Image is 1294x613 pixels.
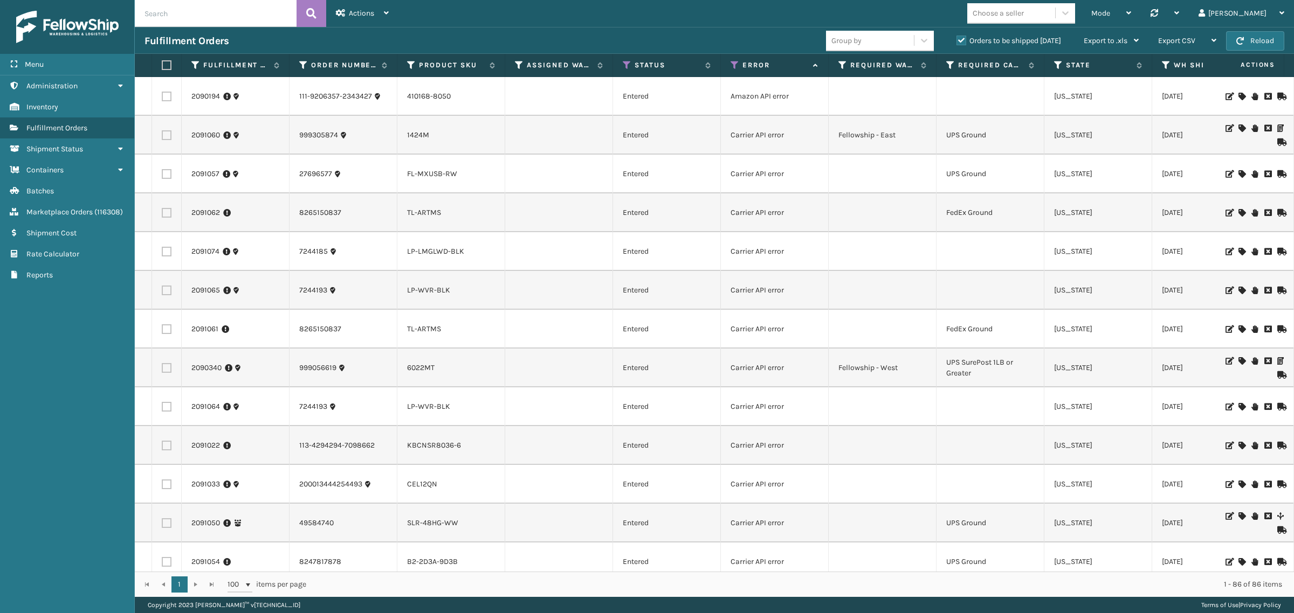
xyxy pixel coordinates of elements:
[1251,124,1258,132] i: On Hold
[407,363,435,372] a: 6022MT
[1251,357,1258,365] i: On Hold
[831,35,862,46] div: Group by
[1152,387,1260,426] td: [DATE]
[1264,248,1271,255] i: Cancel Fulfillment Order
[1226,480,1232,488] i: Edit
[1264,124,1271,132] i: Cancel Fulfillment Order
[299,556,341,567] a: 8247817878
[407,402,450,411] a: LP-WVR-BLK
[1044,155,1152,193] td: [US_STATE]
[228,576,306,593] span: items per page
[1226,403,1232,410] i: Edit
[613,193,721,232] td: Entered
[299,401,327,412] a: 7244193
[721,155,829,193] td: Carrier API error
[613,465,721,504] td: Entered
[1044,387,1152,426] td: [US_STATE]
[1226,248,1232,255] i: Edit
[299,130,338,141] a: 999305874
[1264,558,1271,566] i: Cancel Fulfillment Order
[1264,512,1271,520] i: Cancel Fulfillment Order
[613,426,721,465] td: Entered
[1044,504,1152,542] td: [US_STATE]
[937,310,1044,349] td: FedEx Ground
[1251,248,1258,255] i: On Hold
[349,9,374,18] span: Actions
[299,207,341,218] a: 8265150837
[26,228,77,238] span: Shipment Cost
[1264,325,1271,333] i: Cancel Fulfillment Order
[407,479,437,489] a: CEL12QN
[1158,36,1195,45] span: Export CSV
[1264,357,1271,365] i: Cancel Fulfillment Order
[1226,325,1232,333] i: Edit
[1238,357,1245,365] i: Assign Carrier and Warehouse
[1226,170,1232,178] i: Edit
[407,169,457,178] a: FL-MXUSB-RW
[1152,193,1260,232] td: [DATE]
[1277,512,1284,520] i: Split Fulfillment Order
[407,208,441,217] a: TL-ARTMS
[1226,93,1232,100] i: Edit
[144,34,229,47] h3: Fulfillment Orders
[191,130,220,141] a: 2091060
[26,207,93,217] span: Marketplace Orders
[1238,325,1245,333] i: Assign Carrier and Warehouse
[1044,116,1152,155] td: [US_STATE]
[1277,558,1284,566] i: Mark as Shipped
[1238,124,1245,132] i: Assign Carrier and Warehouse
[721,271,829,310] td: Carrier API error
[1152,542,1260,581] td: [DATE]
[937,155,1044,193] td: UPS Ground
[1264,93,1271,100] i: Cancel Fulfillment Order
[26,186,54,196] span: Batches
[1277,287,1284,294] i: Mark as Shipped
[407,557,458,566] a: B2-2D3A-9D3B
[203,60,269,70] label: Fulfillment Order Id
[26,81,78,90] span: Administration
[721,310,829,349] td: Carrier API error
[721,193,829,232] td: Carrier API error
[191,479,220,490] a: 2091033
[148,597,300,613] p: Copyright 2023 [PERSON_NAME]™ v [TECHNICAL_ID]
[958,60,1023,70] label: Required Carrier Service
[613,271,721,310] td: Entered
[1277,357,1284,365] i: Print Packing Slip
[94,207,123,217] span: ( 116308 )
[1251,287,1258,294] i: On Hold
[1251,209,1258,217] i: On Hold
[721,349,829,387] td: Carrier API error
[613,116,721,155] td: Entered
[613,155,721,193] td: Entered
[937,542,1044,581] td: UPS Ground
[299,169,332,179] a: 27696577
[1251,93,1258,100] i: On Hold
[1226,124,1232,132] i: Edit
[613,504,721,542] td: Entered
[1226,442,1232,449] i: Edit
[1084,36,1127,45] span: Export to .xls
[527,60,592,70] label: Assigned Warehouse
[1277,170,1284,178] i: Mark as Shipped
[1238,403,1245,410] i: Assign Carrier and Warehouse
[1264,480,1271,488] i: Cancel Fulfillment Order
[1251,480,1258,488] i: On Hold
[1251,558,1258,566] i: On Hold
[1264,209,1271,217] i: Cancel Fulfillment Order
[937,116,1044,155] td: UPS Ground
[1152,271,1260,310] td: [DATE]
[16,11,119,43] img: logo
[721,232,829,271] td: Carrier API error
[407,130,429,140] a: 1424M
[1251,170,1258,178] i: On Hold
[613,542,721,581] td: Entered
[1277,248,1284,255] i: Mark as Shipped
[407,92,451,101] a: 410168-8050
[1207,56,1282,74] span: Actions
[1277,325,1284,333] i: Mark as Shipped
[937,193,1044,232] td: FedEx Ground
[26,270,53,280] span: Reports
[1277,138,1284,146] i: Mark as Shipped
[1238,512,1245,520] i: Assign Carrier and Warehouse
[850,60,916,70] label: Required Warehouse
